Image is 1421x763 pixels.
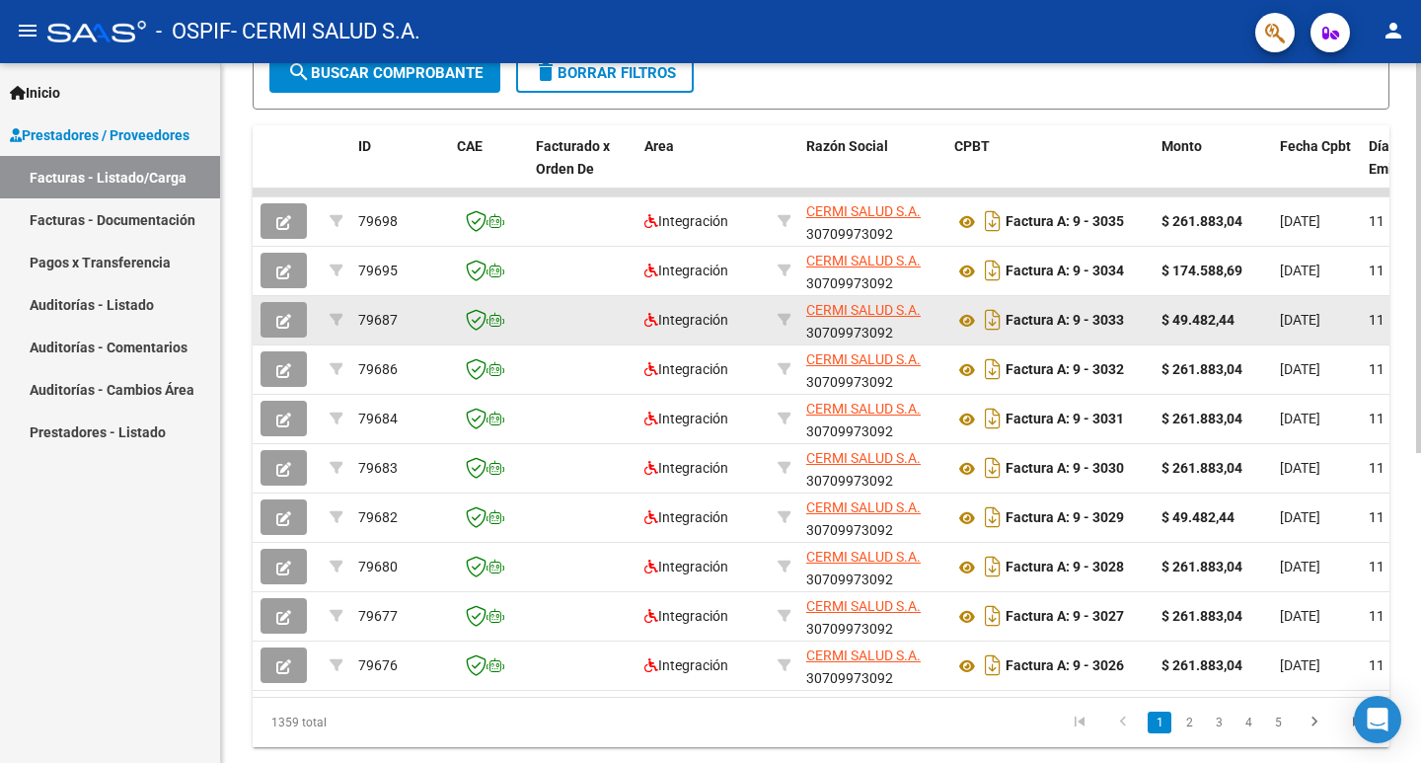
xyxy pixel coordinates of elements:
[1280,312,1320,328] span: [DATE]
[1369,509,1384,525] span: 11
[1280,608,1320,624] span: [DATE]
[1161,312,1234,328] strong: $ 49.482,44
[1006,510,1124,526] strong: Factura A: 9 - 3029
[806,351,921,367] span: CERMI SALUD S.A.
[1148,712,1171,733] a: 1
[980,551,1006,582] i: Descargar documento
[644,138,674,154] span: Area
[1234,706,1263,739] li: page 4
[1382,19,1405,42] mat-icon: person
[980,600,1006,632] i: Descargar documento
[1006,658,1124,674] strong: Factura A: 9 - 3026
[10,124,189,146] span: Prestadores / Proveedores
[1006,214,1124,230] strong: Factura A: 9 - 3035
[644,312,728,328] span: Integración
[1006,560,1124,575] strong: Factura A: 9 - 3028
[1177,712,1201,733] a: 2
[644,460,728,476] span: Integración
[1161,657,1242,673] strong: $ 261.883,04
[954,138,990,154] span: CPBT
[806,496,938,538] div: 30709973092
[806,598,921,614] span: CERMI SALUD S.A.
[1161,608,1242,624] strong: $ 261.883,04
[358,263,398,278] span: 79695
[358,138,371,154] span: ID
[1369,657,1384,673] span: 11
[1161,361,1242,377] strong: $ 261.883,04
[231,10,420,53] span: - CERMI SALUD S.A.
[1174,706,1204,739] li: page 2
[1296,712,1333,733] a: go to next page
[253,698,477,747] div: 1359 total
[1280,460,1320,476] span: [DATE]
[636,125,770,212] datatable-header-cell: Area
[1369,361,1384,377] span: 11
[806,401,921,417] span: CERMI SALUD S.A.
[1280,138,1351,154] span: Fecha Cpbt
[1145,706,1174,739] li: page 1
[1061,712,1098,733] a: go to first page
[1006,313,1124,329] strong: Factura A: 9 - 3033
[1369,312,1384,328] span: 11
[1006,412,1124,427] strong: Factura A: 9 - 3031
[798,125,946,212] datatable-header-cell: Razón Social
[1204,706,1234,739] li: page 3
[269,53,500,93] button: Buscar Comprobante
[536,138,610,177] span: Facturado x Orden De
[1161,263,1242,278] strong: $ 174.588,69
[806,450,921,466] span: CERMI SALUD S.A.
[1280,657,1320,673] span: [DATE]
[980,304,1006,336] i: Descargar documento
[1161,213,1242,229] strong: $ 261.883,04
[358,213,398,229] span: 79698
[350,125,449,212] datatable-header-cell: ID
[534,64,676,82] span: Borrar Filtros
[1104,712,1142,733] a: go to previous page
[806,549,921,565] span: CERMI SALUD S.A.
[1236,712,1260,733] a: 4
[1006,264,1124,279] strong: Factura A: 9 - 3034
[1369,263,1384,278] span: 11
[1369,411,1384,426] span: 11
[806,302,921,318] span: CERMI SALUD S.A.
[1161,411,1242,426] strong: $ 261.883,04
[806,398,938,439] div: 30709973092
[1369,460,1384,476] span: 11
[1339,712,1377,733] a: go to last page
[806,499,921,515] span: CERMI SALUD S.A.
[980,353,1006,385] i: Descargar documento
[358,411,398,426] span: 79684
[980,205,1006,237] i: Descargar documento
[644,509,728,525] span: Integración
[1006,362,1124,378] strong: Factura A: 9 - 3032
[806,299,938,341] div: 30709973092
[644,411,728,426] span: Integración
[358,460,398,476] span: 79683
[534,60,558,84] mat-icon: delete
[980,403,1006,434] i: Descargar documento
[1280,213,1320,229] span: [DATE]
[946,125,1154,212] datatable-header-cell: CPBT
[1161,559,1242,574] strong: $ 261.883,04
[806,250,938,291] div: 30709973092
[1006,461,1124,477] strong: Factura A: 9 - 3030
[1280,559,1320,574] span: [DATE]
[806,595,938,637] div: 30709973092
[358,361,398,377] span: 79686
[358,657,398,673] span: 79676
[1369,559,1384,574] span: 11
[1272,125,1361,212] datatable-header-cell: Fecha Cpbt
[1354,696,1401,743] div: Open Intercom Messenger
[806,648,921,663] span: CERMI SALUD S.A.
[287,60,311,84] mat-icon: search
[644,657,728,673] span: Integración
[1280,361,1320,377] span: [DATE]
[1369,608,1384,624] span: 11
[806,203,921,219] span: CERMI SALUD S.A.
[358,559,398,574] span: 79680
[806,200,938,242] div: 30709973092
[644,559,728,574] span: Integración
[980,649,1006,681] i: Descargar documento
[806,348,938,390] div: 30709973092
[980,255,1006,286] i: Descargar documento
